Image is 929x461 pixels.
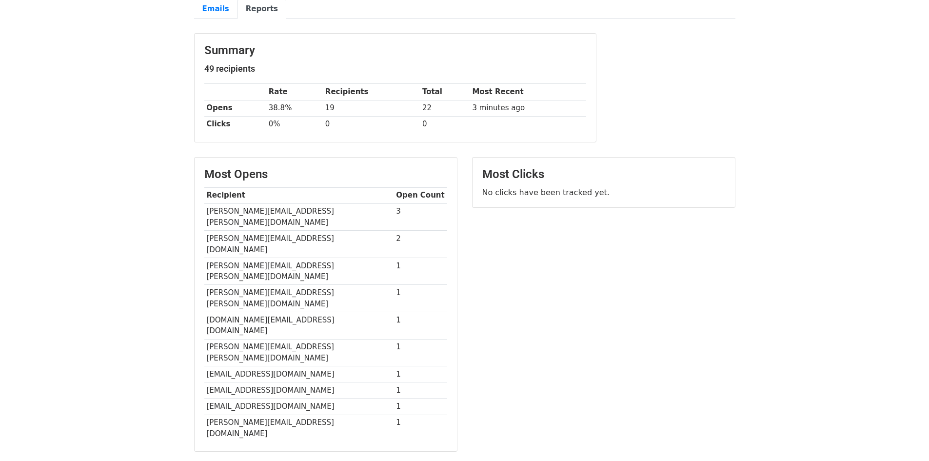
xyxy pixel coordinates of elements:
[880,414,929,461] iframe: Chat Widget
[470,84,586,100] th: Most Recent
[204,231,394,258] td: [PERSON_NAME][EMAIL_ADDRESS][DOMAIN_NAME]
[204,203,394,231] td: [PERSON_NAME][EMAIL_ADDRESS][PERSON_NAME][DOMAIN_NAME]
[323,116,420,132] td: 0
[204,339,394,366] td: [PERSON_NAME][EMAIL_ADDRESS][PERSON_NAME][DOMAIN_NAME]
[204,415,394,441] td: [PERSON_NAME][EMAIL_ADDRESS][DOMAIN_NAME]
[204,167,447,181] h3: Most Opens
[204,285,394,312] td: [PERSON_NAME][EMAIL_ADDRESS][PERSON_NAME][DOMAIN_NAME]
[204,312,394,340] td: [DOMAIN_NAME][EMAIL_ADDRESS][DOMAIN_NAME]
[204,100,266,116] th: Opens
[394,187,447,203] th: Open Count
[482,187,725,198] p: No clicks have been tracked yet.
[394,285,447,312] td: 1
[204,43,586,58] h3: Summary
[394,382,447,399] td: 1
[394,399,447,415] td: 1
[394,312,447,340] td: 1
[482,167,725,181] h3: Most Clicks
[204,366,394,382] td: [EMAIL_ADDRESS][DOMAIN_NAME]
[420,116,470,132] td: 0
[204,116,266,132] th: Clicks
[204,399,394,415] td: [EMAIL_ADDRESS][DOMAIN_NAME]
[204,187,394,203] th: Recipient
[204,382,394,399] td: [EMAIL_ADDRESS][DOMAIN_NAME]
[394,339,447,366] td: 1
[266,84,323,100] th: Rate
[323,100,420,116] td: 19
[420,84,470,100] th: Total
[204,258,394,285] td: [PERSON_NAME][EMAIL_ADDRESS][PERSON_NAME][DOMAIN_NAME]
[266,100,323,116] td: 38.8%
[323,84,420,100] th: Recipients
[394,258,447,285] td: 1
[470,100,586,116] td: 3 minutes ago
[394,231,447,258] td: 2
[420,100,470,116] td: 22
[394,415,447,441] td: 1
[266,116,323,132] td: 0%
[394,203,447,231] td: 3
[204,63,586,74] h5: 49 recipients
[394,366,447,382] td: 1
